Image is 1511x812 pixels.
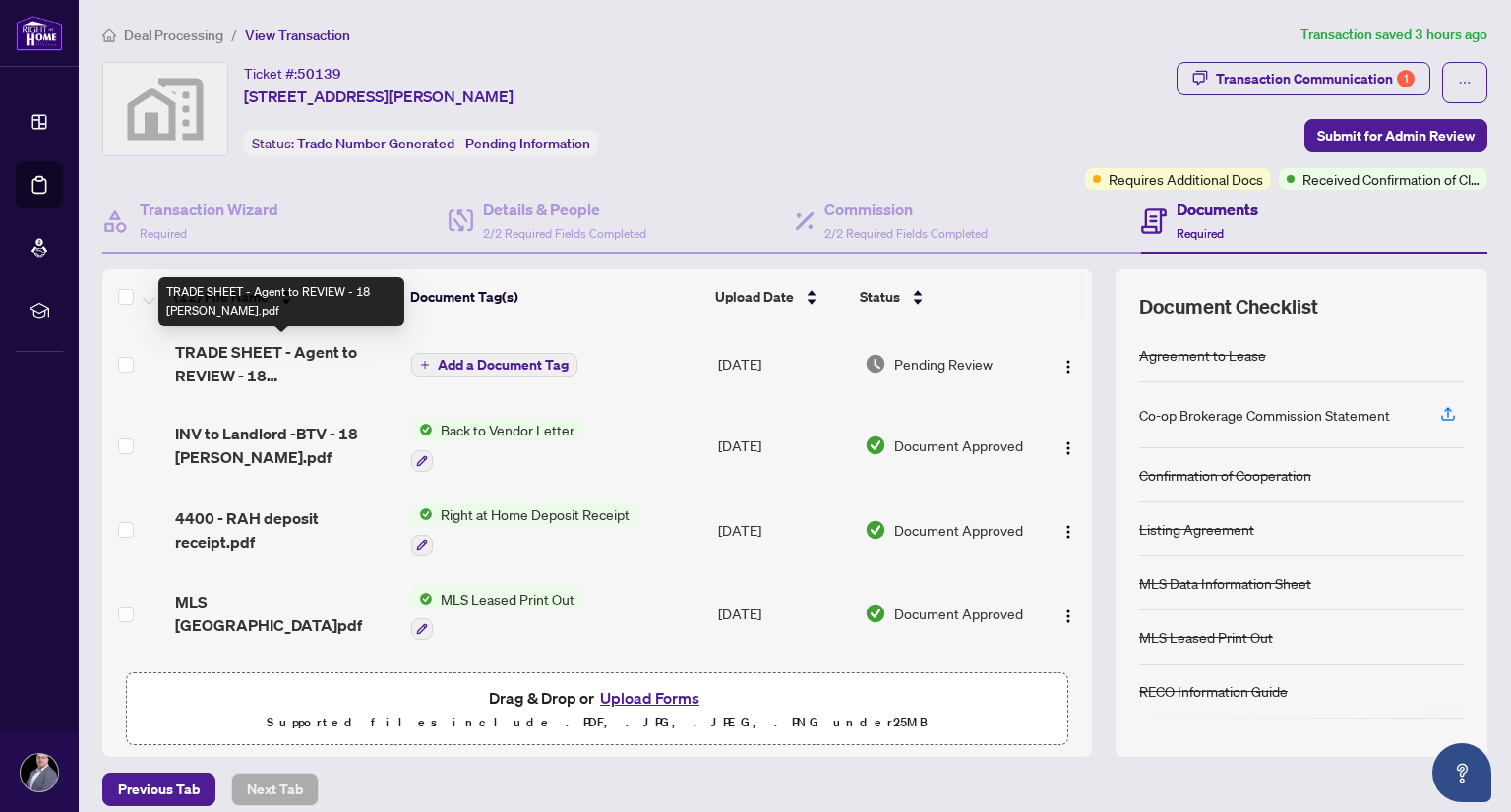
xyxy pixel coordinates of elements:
[140,226,187,241] span: Required
[1397,70,1415,87] div: 1
[245,27,350,44] span: View Transaction
[1060,359,1076,375] img: Logo
[594,685,705,711] button: Upload Forms
[1139,344,1266,366] div: Agreement to Lease
[420,360,430,370] span: plus
[411,419,433,440] img: Status Icon
[1300,24,1487,46] article: Transaction saved 3 hours ago
[860,286,900,308] span: Status
[1216,63,1415,94] div: Transaction Communication
[1139,518,1254,540] div: Listing Agreement
[411,352,577,377] button: Add a Document Tag
[824,198,988,221] h4: Commission
[1060,609,1076,624] img: Logo
[102,29,116,42] span: home
[297,135,590,152] span: Trade Number Generated - Pending Information
[1053,598,1084,629] button: Logo
[244,62,341,85] div: Ticket #:
[244,85,514,108] span: [STREET_ADDRESS][PERSON_NAME]
[1060,524,1076,540] img: Logo
[710,324,857,403] td: [DATE]
[1139,680,1288,702] div: RECO Information Guide
[1053,430,1084,461] button: Logo
[483,226,646,241] span: 2/2 Required Fields Completed
[118,774,200,805] span: Previous Tab
[127,673,1067,746] span: Drag & Drop orUpload FormsSupported files include .PDF, .JPG, .JPEG, .PNG under25MB
[166,269,402,324] th: (12) File Name
[411,419,582,472] button: Status IconBack to Vendor Letter
[710,572,857,657] td: [DATE]
[865,353,886,375] img: Document Status
[1139,626,1273,648] div: MLS Leased Print Out
[1458,76,1472,89] span: ellipsis
[1053,514,1084,546] button: Logo
[865,603,886,624] img: Document Status
[231,24,237,46] li: /
[710,488,857,572] td: [DATE]
[1177,62,1430,95] button: Transaction Communication1
[231,773,319,806] button: Next Tab
[175,422,396,469] span: INV to Landlord -BTV - 18 [PERSON_NAME].pdf
[175,506,396,553] span: 4400 - RAH deposit receipt.pdf
[124,27,223,44] span: Deal Processing
[140,198,278,221] h4: Transaction Wizard
[244,130,598,156] div: Status:
[1139,404,1390,426] div: Co-op Brokerage Commission Statement
[102,773,215,806] button: Previous Tab
[707,269,853,324] th: Upload Date
[139,711,1056,734] p: Supported files include .PDF, .JPG, .JPEG, .PNG under 25 MB
[894,603,1023,624] span: Document Approved
[411,503,433,525] img: Status Icon
[715,286,794,308] span: Upload Date
[297,65,341,83] span: 50139
[1139,293,1318,320] span: Document Checklist
[894,353,993,375] span: Pending Review
[16,15,63,51] img: logo
[865,519,886,541] img: Document Status
[175,340,396,387] span: TRADE SHEET - Agent to REVIEW - 18 [PERSON_NAME].pdf
[433,419,582,440] span: Back to Vendor Letter
[852,269,1034,324] th: Status
[1053,348,1084,379] button: Logo
[824,226,988,241] span: 2/2 Required Fields Completed
[489,685,705,711] span: Drag & Drop or
[1304,119,1487,152] button: Submit for Admin Review
[1317,120,1475,151] span: Submit for Admin Review
[411,503,637,556] button: Status IconRight at Home Deposit Receipt
[710,403,857,488] td: [DATE]
[865,435,886,456] img: Document Status
[894,519,1023,541] span: Document Approved
[1177,226,1224,241] span: Required
[175,590,396,637] span: MLS [GEOGRAPHIC_DATA]pdf
[433,503,637,525] span: Right at Home Deposit Receipt
[483,198,646,221] h4: Details & People
[1177,198,1258,221] h4: Documents
[158,277,404,326] div: TRADE SHEET - Agent to REVIEW - 18 [PERSON_NAME].pdf
[1139,464,1311,486] div: Confirmation of Cooperation
[1302,168,1480,190] span: Received Confirmation of Closing
[1139,572,1311,594] div: MLS Data Information Sheet
[1060,440,1076,456] img: Logo
[402,269,707,324] th: Document Tag(s)
[1432,743,1491,802] button: Open asap
[411,353,577,377] button: Add a Document Tag
[21,754,58,791] img: Profile Icon
[411,588,433,609] img: Status Icon
[894,435,1023,456] span: Document Approved
[438,358,569,372] span: Add a Document Tag
[433,588,582,609] span: MLS Leased Print Out
[1109,168,1263,190] span: Requires Additional Docs
[411,588,582,641] button: Status IconMLS Leased Print Out
[710,656,857,740] td: [DATE]
[103,63,227,155] img: svg%3e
